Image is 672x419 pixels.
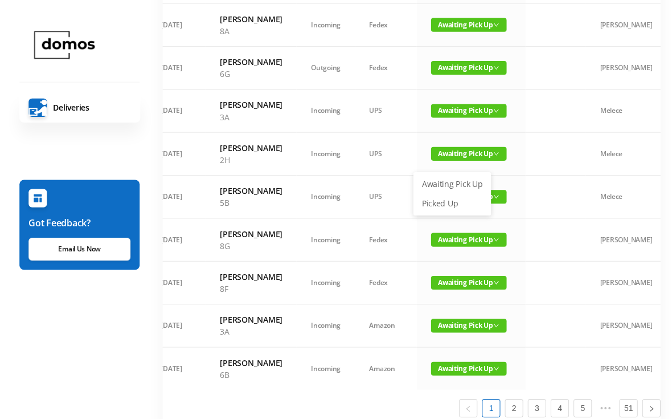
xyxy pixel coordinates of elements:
[494,322,500,327] i: icon: down
[222,111,284,123] p: 3A
[597,397,615,416] li: Next 5 Pages
[460,397,478,416] li: Previous Page
[222,239,284,251] p: 8G
[149,47,208,90] td: [DATE]
[222,367,284,379] p: 6B
[483,397,501,416] li: 1
[32,215,133,229] h6: Got Feedback?
[506,397,524,416] li: 2
[432,275,507,288] span: Awaiting Pick Up
[357,261,418,303] td: Fedex
[298,303,357,346] td: Incoming
[494,279,500,284] i: icon: down
[357,303,418,346] td: Amazon
[357,175,418,218] td: UPS
[149,4,208,47] td: [DATE]
[466,404,473,410] i: icon: left
[32,237,133,259] a: Email Us Now
[357,47,418,90] td: Fedex
[222,324,284,336] p: 3A
[222,355,284,367] h6: [PERSON_NAME]
[23,92,143,122] a: Deliveries
[648,404,655,410] i: icon: right
[494,364,500,370] i: icon: down
[528,397,547,416] li: 3
[432,61,507,75] span: Awaiting Pick Up
[494,22,500,28] i: icon: down
[552,398,569,415] a: 4
[432,318,507,331] span: Awaiting Pick Up
[222,312,284,324] h6: [PERSON_NAME]
[416,194,490,212] a: Picked Up
[432,147,507,160] span: Awaiting Pick Up
[222,227,284,239] h6: [PERSON_NAME]
[494,65,500,71] i: icon: down
[597,397,615,416] span: •••
[222,68,284,80] p: 6G
[432,232,507,246] span: Awaiting Pick Up
[222,153,284,165] p: 2H
[506,398,523,415] a: 2
[222,196,284,208] p: 5B
[586,90,666,132] td: Melece
[222,25,284,37] p: 8A
[357,90,418,132] td: UPS
[357,132,418,175] td: UPS
[586,47,666,90] td: [PERSON_NAME]
[586,261,666,303] td: [PERSON_NAME]
[149,218,208,261] td: [DATE]
[620,397,638,416] li: 51
[586,303,666,346] td: [PERSON_NAME]
[222,56,284,68] h6: [PERSON_NAME]
[574,397,592,416] li: 5
[298,175,357,218] td: Incoming
[222,141,284,153] h6: [PERSON_NAME]
[494,150,500,156] i: icon: down
[357,218,418,261] td: Fedex
[416,174,490,193] a: Awaiting Pick Up
[586,132,666,175] td: Melece
[483,398,501,415] a: 1
[149,303,208,346] td: [DATE]
[494,236,500,242] i: icon: down
[620,398,637,415] a: 51
[357,4,418,47] td: Fedex
[432,360,507,374] span: Awaiting Pick Up
[298,4,357,47] td: Incoming
[298,346,357,388] td: Incoming
[222,99,284,111] h6: [PERSON_NAME]
[642,397,661,416] li: Next Page
[222,270,284,282] h6: [PERSON_NAME]
[298,47,357,90] td: Outgoing
[149,132,208,175] td: [DATE]
[586,175,666,218] td: Melece
[432,104,507,117] span: Awaiting Pick Up
[551,397,569,416] li: 4
[298,132,357,175] td: Incoming
[494,108,500,113] i: icon: down
[357,346,418,388] td: Amazon
[575,398,592,415] a: 5
[298,218,357,261] td: Incoming
[149,175,208,218] td: [DATE]
[222,282,284,294] p: 8F
[494,193,500,199] i: icon: down
[298,90,357,132] td: Incoming
[586,4,666,47] td: [PERSON_NAME]
[222,13,284,25] h6: [PERSON_NAME]
[149,346,208,388] td: [DATE]
[298,261,357,303] td: Incoming
[149,261,208,303] td: [DATE]
[149,90,208,132] td: [DATE]
[586,346,666,388] td: [PERSON_NAME]
[529,398,546,415] a: 3
[432,18,507,32] span: Awaiting Pick Up
[586,218,666,261] td: [PERSON_NAME]
[222,184,284,196] h6: [PERSON_NAME]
